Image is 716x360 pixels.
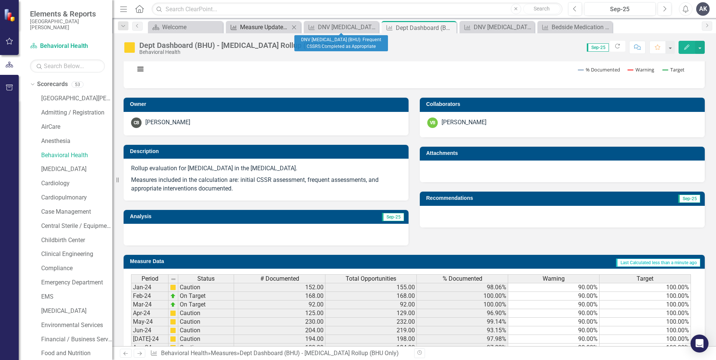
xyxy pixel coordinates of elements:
span: Warning [543,275,565,282]
td: 90.00% [508,309,600,318]
span: # Documented [260,275,299,282]
img: 8DAGhfEEPCf229AAAAAElFTkSuQmCC [170,276,176,282]
a: DNV [MEDICAL_DATA] (BHU): Appropriate Interventions In Place/Documented [461,22,533,32]
td: Jun-24 [131,326,169,335]
td: 155.00 [325,283,417,292]
h3: Description [130,149,405,154]
td: 100.00% [600,318,691,326]
td: 232.00 [325,318,417,326]
div: » » [150,349,409,358]
td: Aug-24 [131,344,169,352]
td: Jan-24 [131,283,169,292]
img: cBAA0RP0Y6D5n+AAAAAElFTkSuQmCC [170,327,176,333]
div: VB [427,118,438,128]
a: Financial / Business Services [41,335,112,344]
td: 90.00% [508,318,600,326]
td: Feb-24 [131,292,169,300]
a: Scorecards [37,80,68,89]
td: 204.00 [234,326,325,335]
a: EMS [41,293,112,301]
h3: Collaborators [426,101,701,107]
a: Compliance [41,264,112,273]
span: Search [534,6,550,12]
td: 152.00 [234,283,325,292]
span: Target [637,275,653,282]
small: [GEOGRAPHIC_DATA][PERSON_NAME] [30,18,105,31]
a: Central Sterile / Equipment Distribution [41,222,112,231]
td: Caution [178,335,234,344]
td: 93.15% [417,326,508,335]
td: On Target [178,292,234,300]
button: AK [696,2,710,16]
span: Status [197,275,215,282]
td: 92.00 [325,300,417,309]
div: 53 [72,81,84,88]
div: CB [131,118,142,128]
td: [DATE]-24 [131,335,169,344]
td: 194.00 [234,335,325,344]
td: 100.00% [600,335,691,344]
td: 100.00% [600,283,691,292]
td: Caution [178,318,234,326]
a: Welcome [150,22,221,32]
td: Caution [178,326,234,335]
a: Measures [211,350,237,357]
a: Environmental Services [41,321,112,330]
img: Caution [124,42,136,54]
div: Behavioral Health [139,49,340,55]
a: [MEDICAL_DATA] [41,165,112,174]
span: Sep-25 [587,43,609,52]
td: 97.83% [417,344,508,352]
div: Sep-25 [587,5,653,14]
span: Period [142,275,158,282]
img: ClearPoint Strategy [4,9,17,22]
a: Anesthesia [41,137,112,146]
a: Behavioral Health [41,151,112,160]
td: 90.00% [508,326,600,335]
a: Cardiology [41,179,112,188]
td: 100.00% [417,300,508,309]
td: 100.00% [600,300,691,309]
td: 92.00 [234,300,325,309]
a: Bedside Medication Verification - BHU [539,22,610,32]
a: Measure Update Report [228,22,289,32]
div: DNV [MEDICAL_DATA] (BHU): Frequent CSSRS Completed as Appropriate [294,35,388,51]
a: Admitting / Registration [41,109,112,117]
td: 125.00 [234,309,325,318]
img: cBAA0RP0Y6D5n+AAAAAElFTkSuQmCC [170,336,176,342]
a: Behavioral Health [30,42,105,51]
button: Show Target [663,66,685,73]
img: cBAA0RP0Y6D5n+AAAAAElFTkSuQmCC [170,319,176,325]
td: 90.00% [508,335,600,344]
div: Dept Dashboard (BHU) - [MEDICAL_DATA] Rollup (BHU Only) [396,23,455,33]
input: Search Below... [30,60,105,73]
td: 90.00% [508,344,600,352]
td: 97.98% [417,335,508,344]
div: Measure Update Report [240,22,289,32]
a: DNV [MEDICAL_DATA] (BHU): Frequent CSSRS Completed as Appropriate [306,22,377,32]
div: Open Intercom Messenger [691,335,709,353]
p: Rollup evaluation for [MEDICAL_DATA] in the [MEDICAL_DATA]. [131,164,401,174]
button: Show Warning [628,66,655,73]
td: 99.14% [417,318,508,326]
td: 129.00 [325,309,417,318]
span: Last Calculated less than a minute ago [616,259,700,267]
div: DNV [MEDICAL_DATA] (BHU): Frequent CSSRS Completed as Appropriate [318,22,377,32]
h3: Attachments [426,150,701,156]
td: May-24 [131,318,169,326]
td: 100.00% [417,292,508,300]
div: Bedside Medication Verification - BHU [552,22,610,32]
div: [PERSON_NAME] [145,118,190,127]
span: Elements & Reports [30,9,105,18]
div: DNV [MEDICAL_DATA] (BHU): Appropriate Interventions In Place/Documented [474,22,533,32]
td: 184.00 [325,344,417,352]
img: cBAA0RP0Y6D5n+AAAAAElFTkSuQmCC [170,310,176,316]
a: Behavioral Health [161,350,208,357]
a: Cardiopulmonary [41,193,112,202]
td: Caution [178,309,234,318]
td: 100.00% [600,292,691,300]
td: 90.00% [508,283,600,292]
td: 198.00 [325,335,417,344]
span: % Documented [443,275,482,282]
